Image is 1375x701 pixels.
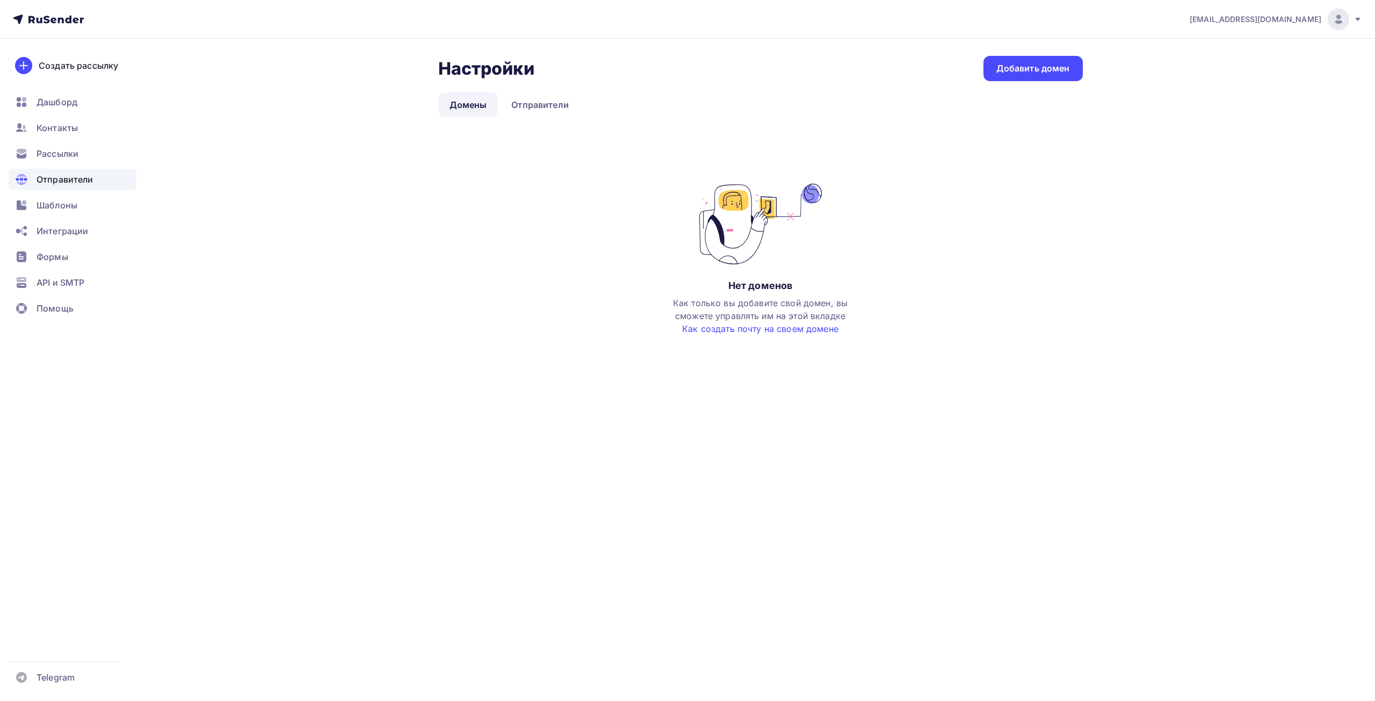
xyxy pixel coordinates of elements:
[682,323,838,334] a: Как создать почту на своем домене
[9,143,136,164] a: Рассылки
[728,279,793,292] div: Нет доменов
[37,276,84,289] span: API и SMTP
[438,92,498,117] a: Домены
[39,59,118,72] div: Создать рассылку
[1190,14,1321,25] span: [EMAIL_ADDRESS][DOMAIN_NAME]
[37,250,68,263] span: Формы
[438,58,534,80] h2: Настройки
[9,194,136,216] a: Шаблоны
[37,199,77,212] span: Шаблоны
[9,246,136,268] a: Формы
[37,96,77,109] span: Дашборд
[9,91,136,113] a: Дашборд
[996,62,1070,75] div: Добавить домен
[1190,9,1362,30] a: [EMAIL_ADDRESS][DOMAIN_NAME]
[37,671,75,684] span: Telegram
[37,147,78,160] span: Рассылки
[37,225,88,237] span: Интеграции
[500,92,580,117] a: Отправители
[673,298,848,334] span: Как только вы добавите свой домен, вы сможете управлять им на этой вкладке
[37,173,93,186] span: Отправители
[9,117,136,139] a: Контакты
[9,169,136,190] a: Отправители
[37,302,74,315] span: Помощь
[37,121,78,134] span: Контакты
